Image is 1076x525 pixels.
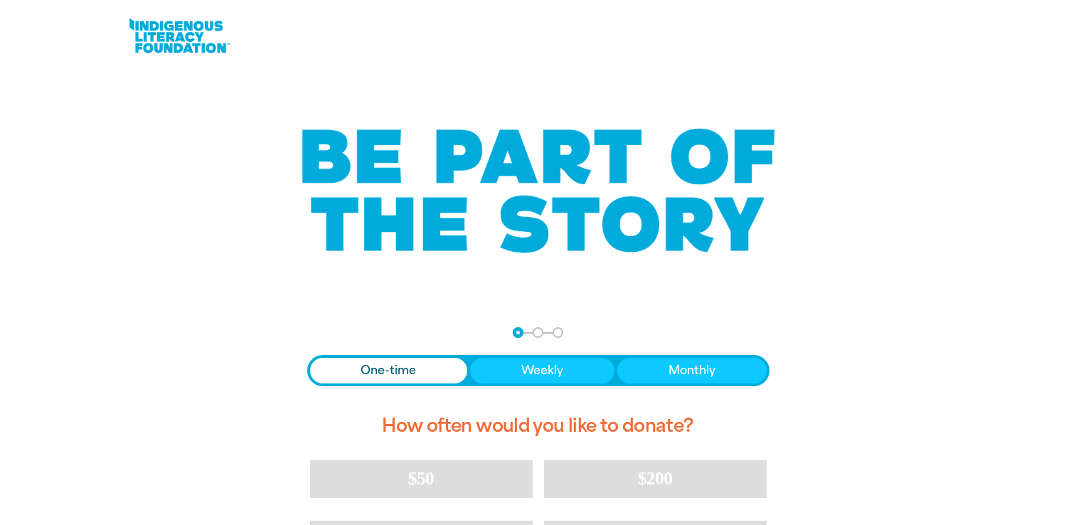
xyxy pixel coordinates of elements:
[638,468,673,489] span: $200
[408,468,434,489] span: $50
[513,327,523,338] button: Navigate to step 1 of 3 to enter your donation amount
[533,327,543,338] button: Navigate to step 2 of 3 to enter your details
[307,355,769,386] div: Donation frequency
[544,460,767,497] button: $200
[310,460,533,497] button: $50
[289,100,787,282] img: Be part of the story
[307,403,769,449] h2: How often would you like to donate?
[470,358,614,383] button: Weekly
[617,358,767,383] button: Monthly
[361,362,416,379] span: One-time
[668,362,715,379] span: Monthly
[310,358,468,383] button: One-time
[553,327,563,338] button: Navigate to step 3 of 3 to enter your payment details
[521,362,563,379] span: Weekly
